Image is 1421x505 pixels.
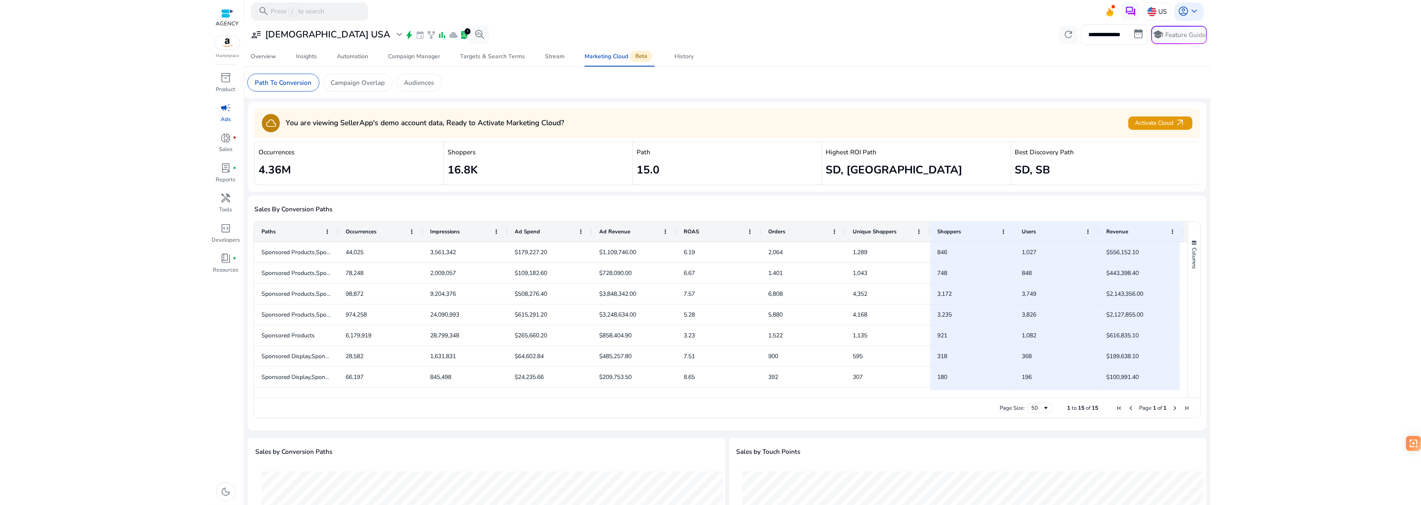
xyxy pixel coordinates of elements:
span: $3,848,342.00 [600,290,637,298]
span: 318 [938,352,948,360]
h2: 4.36M [259,163,440,177]
p: Tools [219,206,232,214]
span: 5,880 [769,311,783,319]
div: History [674,54,694,59]
span: donut_small [220,133,231,144]
span: Beta [630,51,652,62]
span: Unique Shoppers [853,228,897,235]
span: expand_more [394,29,405,40]
span: family_history [427,30,436,40]
span: 3.23 [684,332,695,339]
p: Reports [216,176,236,184]
span: Revenue [1107,228,1129,235]
p: Resources [213,266,239,275]
h5: Best Discovery Path [1015,149,1196,156]
span: 6.19 [684,248,695,256]
span: 3,749 [1022,290,1037,298]
span: 6,179,919 [346,332,372,339]
span: Shoppers [938,228,961,235]
span: of [1158,404,1162,412]
p: AGENCY [216,20,239,28]
a: handymanTools [211,191,241,221]
h2: 15.0 [637,163,818,177]
span: 846 [938,248,948,256]
div: Campaign Manager [388,54,440,59]
span: search_insights [474,29,485,40]
span: 1,401 [769,269,783,277]
span: $616,835.10 [1107,332,1139,339]
span: 44,025 [346,248,364,256]
span: Sponsored Display,Sponsored Products,Sponsored Brands [261,352,414,360]
a: lab_profilefiber_manual_recordReports [211,161,241,191]
span: Paths [261,228,276,235]
h2: SD, SB [1015,163,1196,177]
span: handyman [220,193,231,203]
p: Developers [212,236,240,245]
span: $2,127,855.00 [1107,311,1144,319]
span: $3,248,634.00 [600,311,637,319]
span: 1,289 [853,248,868,256]
p: Campaign Overlap [331,78,385,87]
span: 4,168 [853,311,868,319]
span: 6.67 [684,269,695,277]
div: Page Size: [1000,404,1025,412]
h5: Sales by Touch Points [736,448,800,455]
span: 2,009,057 [431,269,456,277]
span: 368 [1022,352,1032,360]
p: Product [216,86,236,94]
div: 50 [1032,404,1043,412]
span: 1,522 [769,332,783,339]
span: campaign [220,102,231,113]
span: 1 [1164,404,1167,412]
a: inventory_2Product [211,71,241,101]
div: Overview [251,54,276,59]
img: amazon.svg [215,36,240,50]
span: 9,204,376 [431,290,456,298]
span: refresh [1063,29,1074,40]
span: 2,064 [769,248,783,256]
span: arrow_outward [1175,118,1186,129]
span: 3,172 [938,290,952,298]
span: 748 [938,269,948,277]
span: user_attributes [251,29,262,40]
a: donut_smallfiber_manual_recordSales [211,131,241,161]
div: Targets & Search Terms [460,54,525,59]
div: Previous Page [1128,405,1135,411]
p: Ads [221,116,231,124]
span: 3,826 [1022,311,1037,319]
span: 1 [1153,404,1157,412]
span: $858,404.90 [600,332,632,339]
span: 28,582 [346,352,364,360]
span: Impressions [431,228,460,235]
span: 974,258 [346,311,367,319]
span: 307 [853,373,863,381]
span: $443,398.40 [1107,269,1139,277]
span: 1,135 [853,332,868,339]
span: 24,090,993 [431,311,460,319]
span: Sponsored Products,Sponsored Display [261,269,365,277]
span: $485,257.80 [600,352,632,360]
span: $556,152.10 [1107,248,1139,256]
span: cloud [449,30,458,40]
span: dark_mode [220,486,231,497]
span: Sponsored Products,Sponsored Display,Sponsored Brands [261,248,414,256]
span: fiber_manual_record [233,257,236,260]
span: 180 [938,373,948,381]
a: campaignAds [211,101,241,131]
div: Marketing Cloud [585,53,655,60]
span: $179,227.20 [515,248,547,256]
span: Ad Spend [515,228,540,235]
span: event [416,30,425,40]
div: Next Page [1172,405,1179,411]
span: account_circle [1178,6,1189,17]
span: inventory_2 [220,72,231,83]
span: 1,631,831 [431,352,456,360]
span: fiber_manual_record [233,136,236,140]
button: schoolFeature Guide [1151,26,1207,44]
span: search [258,6,269,17]
button: Activate Cloudarrow_outward [1128,116,1192,130]
span: Activate Cloud [1135,118,1186,129]
span: 595 [853,352,863,360]
span: 196 [1022,373,1032,381]
p: Marketplace [216,53,239,59]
